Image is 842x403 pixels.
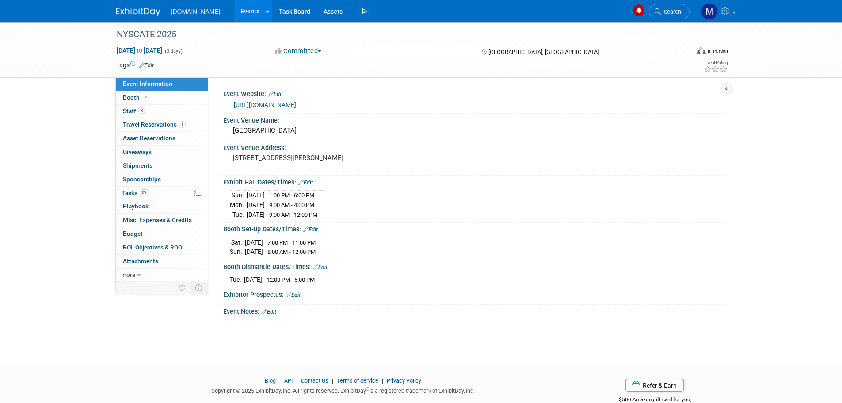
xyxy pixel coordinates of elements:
[223,223,726,234] div: Booth Set-up Dates/Times:
[114,27,676,42] div: NYSCATE 2025
[123,162,152,169] span: Shipments
[330,377,335,384] span: |
[116,214,208,227] a: Misc. Expenses & Credits
[116,105,208,118] a: Staff3
[171,8,221,15] span: [DOMAIN_NAME]
[488,49,599,55] span: [GEOGRAPHIC_DATA], [GEOGRAPHIC_DATA]
[269,211,317,218] span: 9:00 AM - 12:00 PM
[223,260,726,272] div: Booth Dismantle Dates/Times:
[123,94,150,101] span: Booth
[230,200,247,210] td: Mon.
[116,227,208,241] a: Budget
[637,46,728,59] div: Event Format
[123,107,145,115] span: Staff
[116,200,208,213] a: Playbook
[223,87,726,99] div: Event Website:
[269,192,314,199] span: 1:00 PM - 6:00 PM
[268,91,283,97] a: Edit
[223,288,726,299] div: Exhibitor Prospectus:
[116,8,160,16] img: ExhibitDay
[267,239,316,246] span: 7:00 PM - 11:00 PM
[697,47,706,54] img: Format-Inperson.png
[116,118,208,131] a: Travel Reservations1
[116,159,208,173] a: Shipments
[262,309,276,315] a: Edit
[116,91,208,104] a: Booth
[230,275,244,284] td: Tue.
[123,121,186,128] span: Travel Reservations
[267,249,316,255] span: 8:00 AM - 12:00 PM
[286,292,301,298] a: Edit
[116,269,208,282] a: more
[233,154,423,162] pre: [STREET_ADDRESS][PERSON_NAME]
[223,114,726,125] div: Event Venue Name:
[284,377,293,384] a: API
[116,146,208,159] a: Giveaways
[301,377,328,384] a: Contact Us
[116,241,208,254] a: ROI, Objectives & ROO
[123,148,152,155] span: Giveaways
[122,189,149,196] span: Tasks
[269,202,314,208] span: 9:00 AM - 4:00 PM
[123,216,192,223] span: Misc. Expenses & Credits
[387,377,421,384] a: Privacy Policy
[230,238,245,247] td: Sat.
[140,189,149,196] span: 0%
[179,121,186,128] span: 1
[245,238,263,247] td: [DATE]
[164,48,183,54] span: (3 days)
[313,264,328,270] a: Edit
[707,48,728,54] div: In-Person
[135,47,144,54] span: to
[190,282,208,293] td: Toggle Event Tabs
[245,247,263,257] td: [DATE]
[366,387,369,391] sup: ®
[139,62,154,69] a: Edit
[247,200,265,210] td: [DATE]
[123,134,175,142] span: Asset Reservations
[265,377,276,384] a: Blog
[244,275,262,284] td: [DATE]
[123,176,161,183] span: Sponsorships
[116,385,571,395] div: Copyright © 2025 ExhibitDay, Inc. All rights reserved. ExhibitDay is a registered trademark of Ex...
[272,46,325,56] button: Committed
[116,77,208,91] a: Event Information
[116,61,154,69] td: Tags
[123,230,143,237] span: Budget
[223,141,726,152] div: Event Venue Address:
[116,187,208,200] a: Tasks0%
[247,191,265,200] td: [DATE]
[649,4,690,19] a: Search
[230,191,247,200] td: Sun.
[223,305,726,316] div: Event Notes:
[223,176,726,187] div: Exhibit Hall Dates/Times:
[121,271,135,278] span: more
[123,203,149,210] span: Playbook
[116,173,208,186] a: Sponsorships
[298,180,313,186] a: Edit
[661,8,681,15] span: Search
[247,210,265,219] td: [DATE]
[144,95,148,100] i: Booth reservation complete
[123,257,158,265] span: Attachments
[116,46,163,54] span: [DATE] [DATE]
[230,210,247,219] td: Tue.
[701,3,718,20] img: Mark Menzella
[123,244,182,251] span: ROI, Objectives & ROO
[277,377,283,384] span: |
[123,80,172,87] span: Event Information
[704,61,728,65] div: Event Rating
[337,377,378,384] a: Terms of Service
[625,379,684,392] a: Refer & Earn
[230,124,720,138] div: [GEOGRAPHIC_DATA]
[267,276,315,283] span: 12:00 PM - 5:00 PM
[116,255,208,268] a: Attachments
[175,282,190,293] td: Personalize Event Tab Strip
[234,101,296,108] a: [URL][DOMAIN_NAME]
[230,247,245,257] td: Sun.
[138,107,145,114] span: 3
[116,132,208,145] a: Asset Reservations
[380,377,385,384] span: |
[303,226,318,233] a: Edit
[294,377,300,384] span: |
